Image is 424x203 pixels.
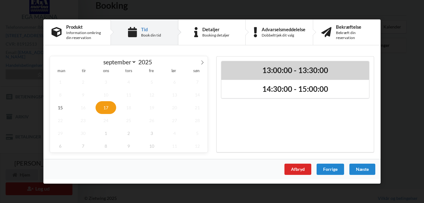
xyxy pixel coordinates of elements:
[73,101,93,114] span: september 16, 2025
[141,27,161,32] div: Tid
[73,76,93,88] span: september 2, 2025
[141,140,162,152] span: oktober 10, 2025
[140,69,163,73] span: fre
[164,76,185,88] span: september 6, 2025
[141,101,162,114] span: september 19, 2025
[73,127,93,140] span: september 30, 2025
[136,58,157,66] input: Year
[202,27,229,32] div: Detaljer
[119,114,139,127] span: september 25, 2025
[50,69,72,73] span: man
[96,114,116,127] span: september 24, 2025
[141,114,162,127] span: september 26, 2025
[141,33,161,38] div: Book din tid
[187,114,208,127] span: september 28, 2025
[50,76,71,88] span: september 1, 2025
[117,69,140,73] span: tors
[164,140,185,152] span: oktober 11, 2025
[164,101,185,114] span: september 20, 2025
[50,140,71,152] span: oktober 6, 2025
[73,88,93,101] span: september 9, 2025
[187,88,208,101] span: september 14, 2025
[141,76,162,88] span: september 5, 2025
[163,69,185,73] span: lør
[96,101,116,114] span: september 17, 2025
[164,114,185,127] span: september 27, 2025
[101,58,137,66] select: Month
[226,66,365,75] h2: 13:00:00 - 13:30:00
[96,88,116,101] span: september 10, 2025
[141,88,162,101] span: september 12, 2025
[96,140,116,152] span: oktober 8, 2025
[187,101,208,114] span: september 21, 2025
[187,140,208,152] span: oktober 12, 2025
[317,164,344,175] div: Forrige
[66,24,102,29] div: Produkt
[96,76,116,88] span: september 3, 2025
[164,88,185,101] span: september 13, 2025
[336,30,372,40] div: Bekræft din reservation
[95,69,117,73] span: ons
[119,140,139,152] span: oktober 9, 2025
[50,127,71,140] span: september 29, 2025
[284,164,311,175] div: Afbryd
[226,84,365,94] h2: 14:30:00 - 15:00:00
[185,69,208,73] span: søn
[141,127,162,140] span: oktober 3, 2025
[50,101,71,114] span: september 15, 2025
[164,127,185,140] span: oktober 4, 2025
[262,27,305,32] div: Advarselsmeddelelse
[202,33,229,38] div: Booking detaljer
[50,88,71,101] span: september 8, 2025
[50,114,71,127] span: september 22, 2025
[119,88,139,101] span: september 11, 2025
[119,127,139,140] span: oktober 2, 2025
[96,127,116,140] span: oktober 1, 2025
[349,164,375,175] div: Næste
[73,140,93,152] span: oktober 7, 2025
[119,101,139,114] span: september 18, 2025
[119,76,139,88] span: september 4, 2025
[72,69,95,73] span: tir
[336,24,372,29] div: Bekræftelse
[73,114,93,127] span: september 23, 2025
[187,76,208,88] span: september 7, 2025
[262,33,305,38] div: Dobbelttjek dit valg
[66,30,102,40] div: Information omkring din reservation
[187,127,208,140] span: oktober 5, 2025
